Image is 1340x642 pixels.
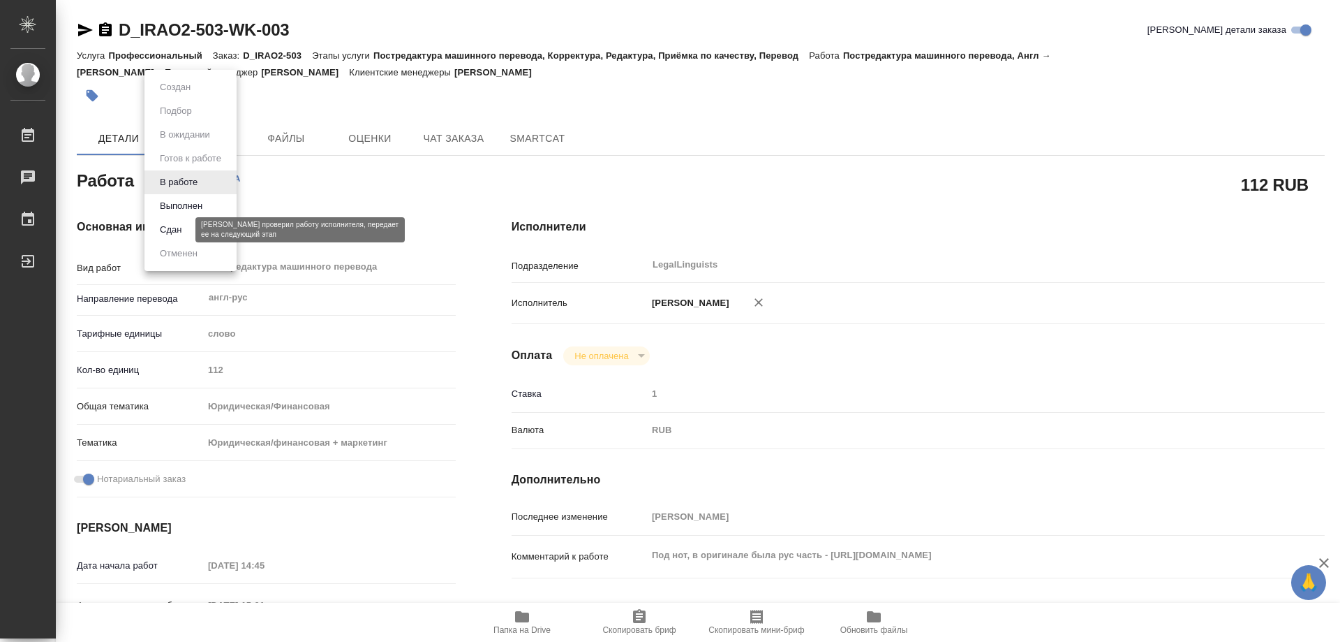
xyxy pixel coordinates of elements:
button: Создан [156,80,195,95]
button: В ожидании [156,127,214,143]
button: Готов к работе [156,151,225,166]
button: Сдан [156,222,186,238]
button: Выполнен [156,198,207,214]
button: Отменен [156,246,202,261]
button: Подбор [156,103,196,119]
button: В работе [156,175,202,190]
